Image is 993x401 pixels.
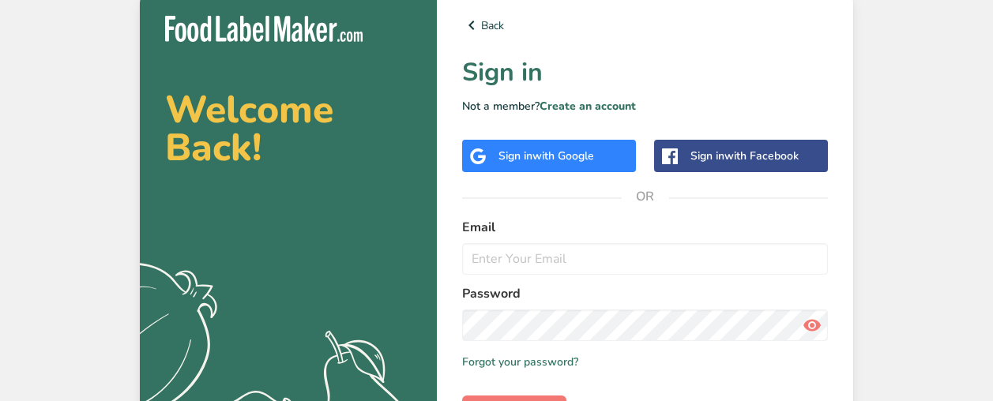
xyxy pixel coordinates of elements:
[462,98,828,114] p: Not a member?
[462,218,828,237] label: Email
[462,284,828,303] label: Password
[462,16,828,35] a: Back
[532,148,594,163] span: with Google
[165,16,363,42] img: Food Label Maker
[165,91,412,167] h2: Welcome Back!
[724,148,799,163] span: with Facebook
[498,148,594,164] div: Sign in
[622,173,669,220] span: OR
[540,99,636,114] a: Create an account
[462,54,828,92] h1: Sign in
[462,354,578,370] a: Forgot your password?
[690,148,799,164] div: Sign in
[462,243,828,275] input: Enter Your Email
